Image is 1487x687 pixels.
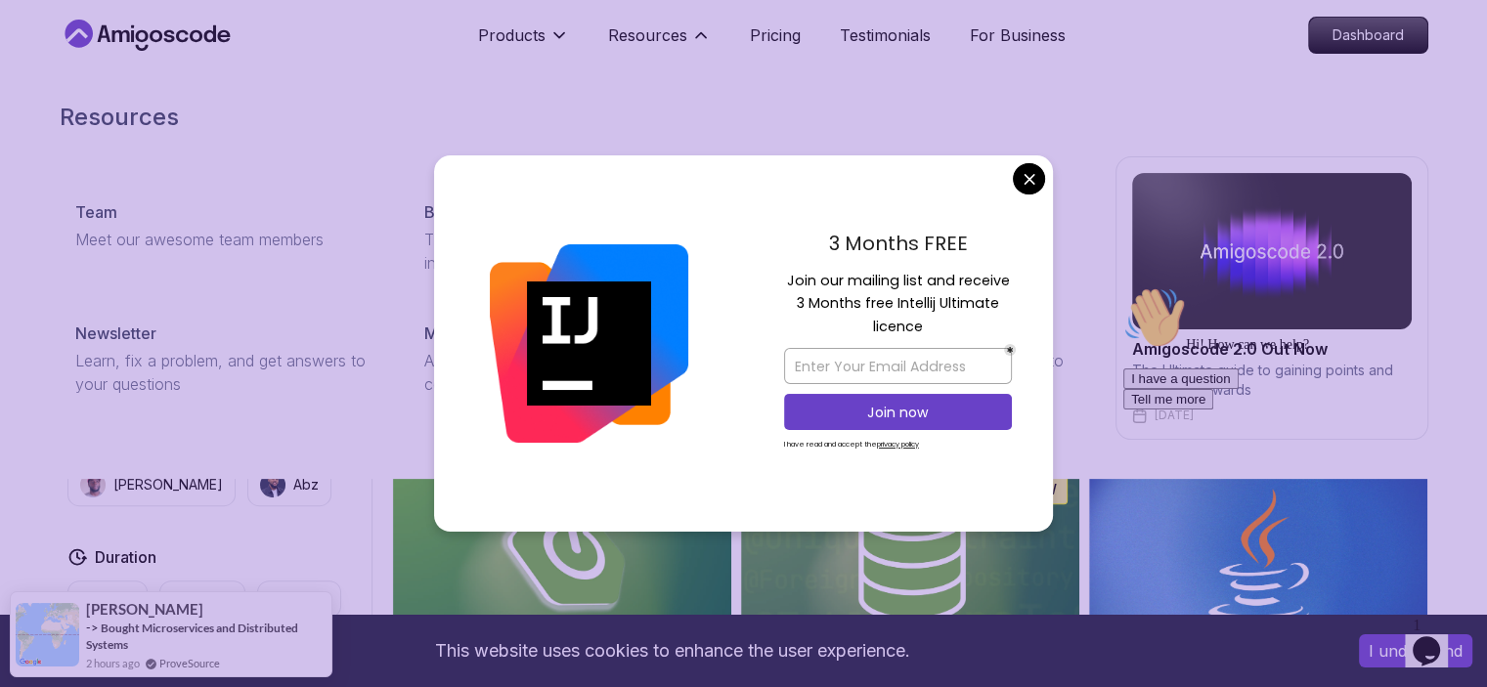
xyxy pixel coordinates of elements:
[608,23,711,63] button: Resources
[95,545,156,569] h2: Duration
[80,589,135,609] p: 0-1 Hour
[86,655,140,671] span: 2 hours ago
[257,580,341,618] button: +3 Hours
[67,463,236,506] button: instructor img[PERSON_NAME]
[75,349,377,396] p: Learn, fix a problem, and get answers to your questions
[424,200,459,224] p: Blog
[75,200,117,224] p: Team
[159,655,220,671] a: ProveSource
[970,23,1066,47] a: For Business
[260,472,285,497] img: instructor img
[60,102,1428,133] h2: Resources
[15,629,1330,672] div: This website uses cookies to enhance the user experience.
[80,472,106,497] img: instructor img
[67,580,148,618] button: 0-1 Hour
[750,23,801,47] a: Pricing
[86,621,298,652] a: Bought Microservices and Distributed Systems
[393,463,731,653] img: Spring Boot for Beginners card
[8,8,360,131] div: 👋Hi! How can we help?I have a questionTell me more
[60,306,393,411] a: NewsletterLearn, fix a problem, and get answers to your questions
[8,110,98,131] button: Tell me more
[424,349,726,396] p: Amigoscode merch and accessories for coding enthusiasts.
[1359,634,1472,667] button: Accept cookies
[1308,17,1428,54] a: Dashboard
[1089,463,1427,653] img: Java for Beginners card
[840,23,931,47] a: Testimonials
[16,603,79,666] img: provesource social proof notification image
[270,589,328,609] p: +3 Hours
[1115,156,1428,440] a: amigoscode 2.0Amigoscode 2.0 Out NowThe Ultimate guide to gaining points and unlocking rewards[DATE]
[424,322,471,345] p: Merch
[293,475,319,494] p: Abz
[1309,18,1427,53] p: Dashboard
[8,8,70,70] img: :wave:
[608,23,687,47] p: Resources
[8,59,194,73] span: Hi! How can we help?
[1115,279,1467,599] iframe: chat widget
[247,463,331,506] button: instructor imgAbz
[75,322,156,345] p: Newsletter
[113,475,223,494] p: [PERSON_NAME]
[75,228,377,251] p: Meet our awesome team members
[86,601,203,618] span: [PERSON_NAME]
[409,185,742,290] a: BlogThe latest industry news, updates and info
[86,620,99,635] span: ->
[8,90,123,110] button: I have a question
[478,23,546,47] p: Products
[424,228,726,275] p: The latest industry news, updates and info
[1132,173,1412,329] img: amigoscode 2.0
[478,23,569,63] button: Products
[60,185,393,267] a: TeamMeet our awesome team members
[1405,609,1467,667] iframe: chat widget
[172,589,233,609] p: 1-3 Hours
[741,463,1079,653] img: Spring Data JPA card
[159,580,245,618] button: 1-3 Hours
[409,306,742,411] a: MerchAmigoscode merch and accessories for coding enthusiasts.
